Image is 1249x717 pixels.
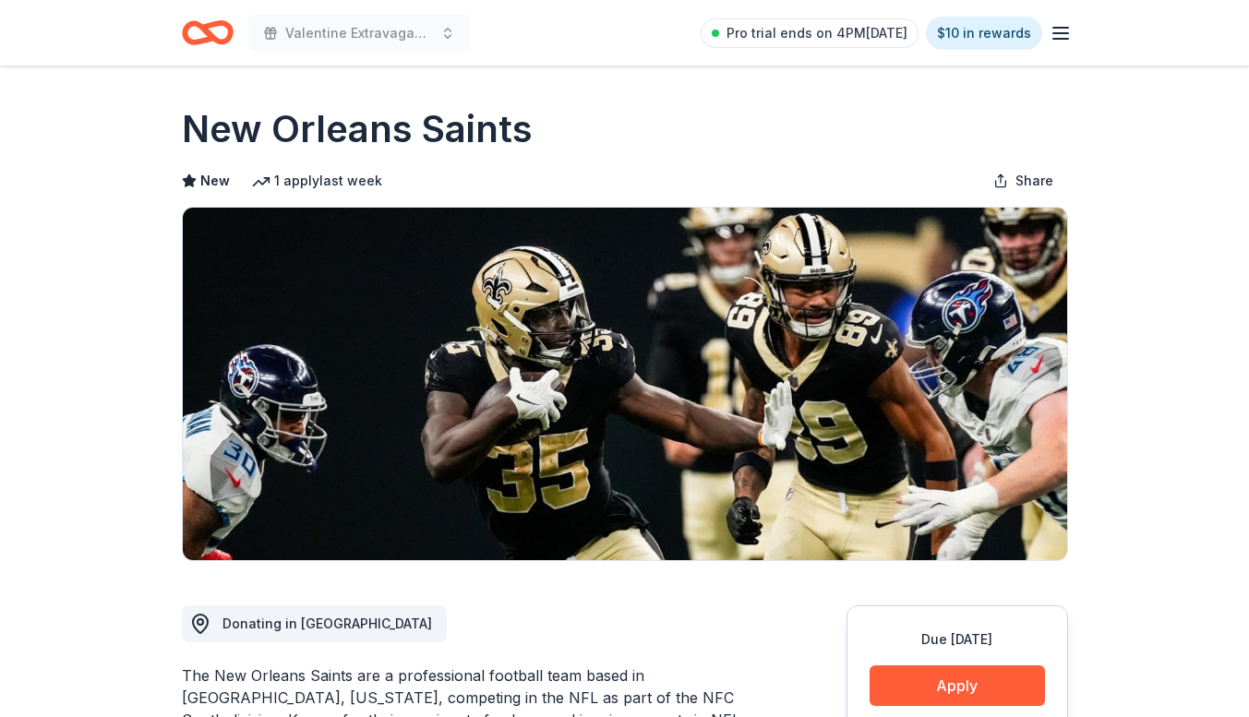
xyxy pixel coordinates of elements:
[701,18,919,48] a: Pro trial ends on 4PM[DATE]
[1015,170,1053,192] span: Share
[870,665,1045,706] button: Apply
[182,103,533,155] h1: New Orleans Saints
[979,162,1068,199] button: Share
[183,208,1067,560] img: Image for New Orleans Saints
[285,22,433,44] span: Valentine Extravaganza
[222,615,432,631] span: Donating in [GEOGRAPHIC_DATA]
[252,170,382,192] div: 1 apply last week
[248,15,470,52] button: Valentine Extravaganza
[926,17,1042,50] a: $10 in rewards
[870,628,1045,651] div: Due [DATE]
[200,170,230,192] span: New
[727,22,907,44] span: Pro trial ends on 4PM[DATE]
[182,11,234,54] a: Home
